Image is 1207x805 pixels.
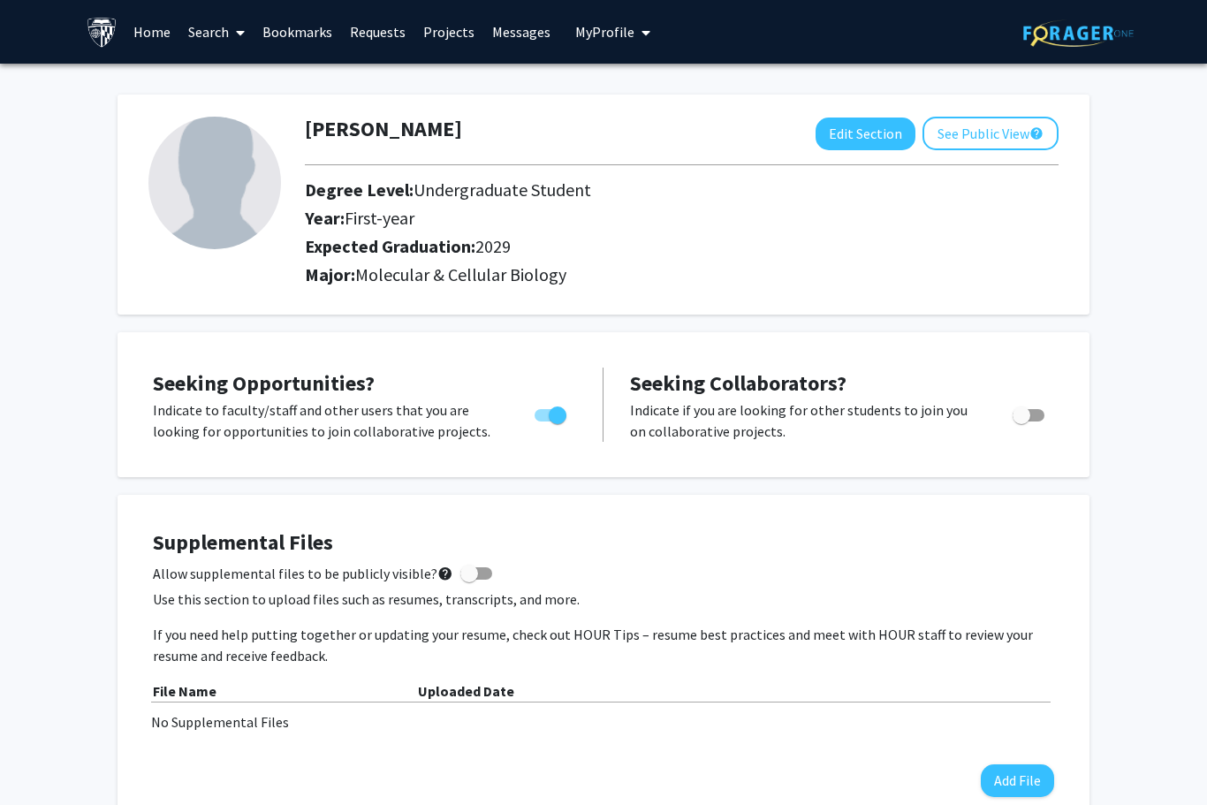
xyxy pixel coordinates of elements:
[345,207,414,229] span: First-year
[305,264,1059,285] h2: Major:
[575,23,634,41] span: My Profile
[305,179,960,201] h2: Degree Level:
[153,399,501,442] p: Indicate to faculty/staff and other users that you are looking for opportunities to join collabor...
[341,1,414,63] a: Requests
[153,563,453,584] span: Allow supplemental files to be publicly visible?
[1029,123,1044,144] mat-icon: help
[305,236,960,257] h2: Expected Graduation:
[148,117,281,249] img: Profile Picture
[153,624,1054,666] p: If you need help putting together or updating your resume, check out HOUR Tips – resume best prac...
[153,589,1054,610] p: Use this section to upload files such as resumes, transcripts, and more.
[151,711,1056,733] div: No Supplemental Files
[981,764,1054,797] button: Add File
[179,1,254,63] a: Search
[125,1,179,63] a: Home
[153,369,375,397] span: Seeking Opportunities?
[630,399,979,442] p: Indicate if you are looking for other students to join you on collaborative projects.
[483,1,559,63] a: Messages
[922,117,1059,150] button: See Public View
[1006,399,1054,426] div: Toggle
[87,17,118,48] img: Johns Hopkins University Logo
[13,725,75,792] iframe: Chat
[153,682,216,700] b: File Name
[1023,19,1134,47] img: ForagerOne Logo
[414,1,483,63] a: Projects
[153,530,1054,556] h4: Supplemental Files
[816,118,915,150] button: Edit Section
[355,263,566,285] span: Molecular & Cellular Biology
[630,369,846,397] span: Seeking Collaborators?
[305,208,960,229] h2: Year:
[305,117,462,142] h1: [PERSON_NAME]
[528,399,576,426] div: Toggle
[254,1,341,63] a: Bookmarks
[414,178,591,201] span: Undergraduate Student
[418,682,514,700] b: Uploaded Date
[437,563,453,584] mat-icon: help
[475,235,511,257] span: 2029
